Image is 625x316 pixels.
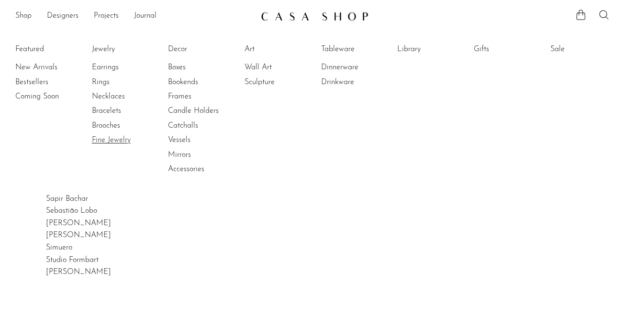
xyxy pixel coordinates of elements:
a: Designers [47,10,78,22]
ul: Tableware [321,42,393,89]
a: Necklaces [92,91,164,102]
a: Rings [92,77,164,87]
a: Jewelry [92,44,164,54]
a: Catchalls [168,120,240,131]
a: Earrings [92,62,164,73]
a: Library [397,44,469,54]
a: Boxes [168,62,240,73]
a: New Arrivals [15,62,87,73]
a: Candle Holders [168,106,240,116]
a: [PERSON_NAME] [46,219,111,227]
ul: Jewelry [92,42,164,148]
a: Bestsellers [15,77,87,87]
a: Drinkware [321,77,393,87]
ul: Sale [550,42,622,60]
a: [PERSON_NAME] [46,268,111,276]
ul: Library [397,42,469,60]
a: Fine Jewelry [92,135,164,145]
ul: Decor [168,42,240,177]
nav: Desktop navigation [15,8,253,24]
a: Shop [15,10,32,22]
a: Tableware [321,44,393,54]
a: Brooches [92,120,164,131]
a: Wall Art [245,62,316,73]
a: Journal [134,10,156,22]
a: Projects [94,10,119,22]
ul: Gifts [474,42,546,60]
ul: Featured [15,60,87,104]
a: Art [245,44,316,54]
a: Frames [168,91,240,102]
a: Decor [168,44,240,54]
a: Sculpture [245,77,316,87]
a: [PERSON_NAME] [46,231,111,239]
a: Coming Soon [15,91,87,102]
ul: Art [245,42,316,89]
ul: NEW HEADER MENU [15,8,253,24]
a: Simuero [46,244,72,251]
a: Sapir Bachar [46,195,88,203]
a: Bracelets [92,106,164,116]
a: Sale [550,44,622,54]
a: Dinnerware [321,62,393,73]
a: Accessories [168,164,240,174]
a: Gifts [474,44,546,54]
a: Bookends [168,77,240,87]
a: Mirrors [168,150,240,160]
a: Vessels [168,135,240,145]
a: Sebastião Lobo [46,207,97,215]
a: Studio Formbart [46,256,99,264]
